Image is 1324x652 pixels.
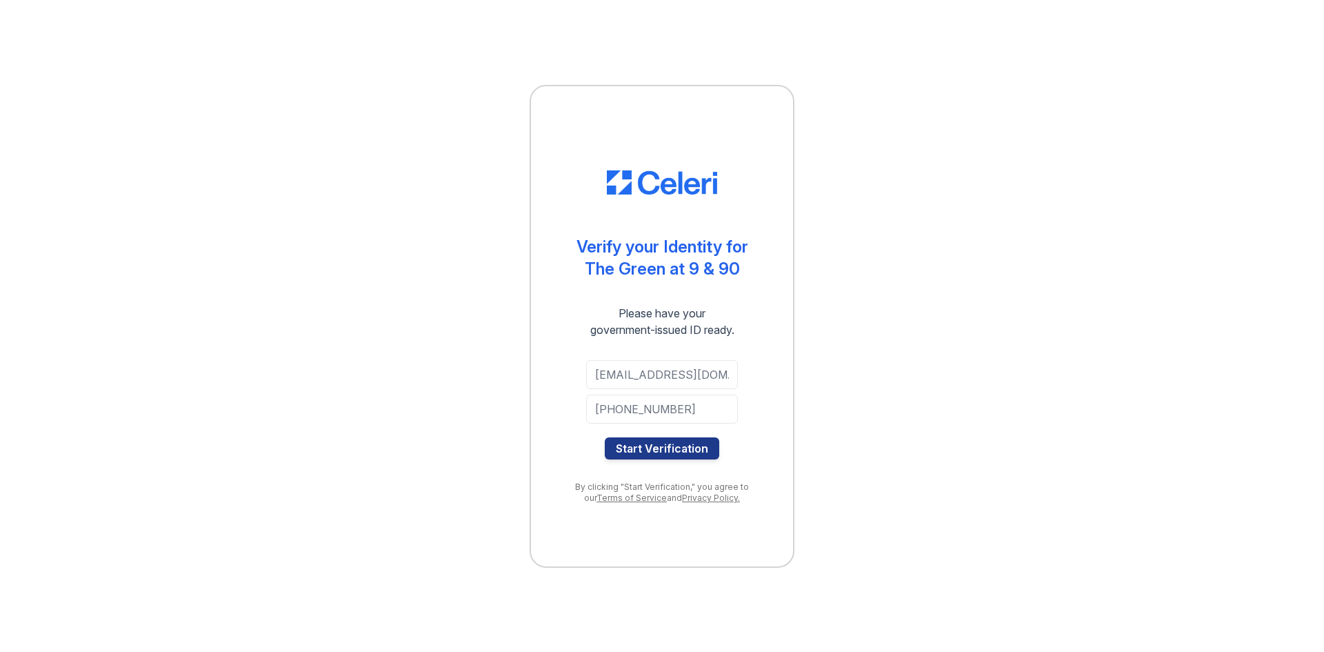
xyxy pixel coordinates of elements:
a: Privacy Policy. [682,493,740,503]
input: Email [586,360,738,389]
div: By clicking "Start Verification," you agree to our and [559,482,765,504]
img: CE_Logo_Blue-a8612792a0a2168367f1c8372b55b34899dd931a85d93a1a3d3e32e68fde9ad4.png [607,170,717,195]
button: Start Verification [605,437,719,460]
a: Terms of Service [596,493,667,503]
div: Verify your Identity for The Green at 9 & 90 [576,236,748,280]
div: Please have your government-issued ID ready. [565,305,759,338]
input: Phone [586,395,738,424]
